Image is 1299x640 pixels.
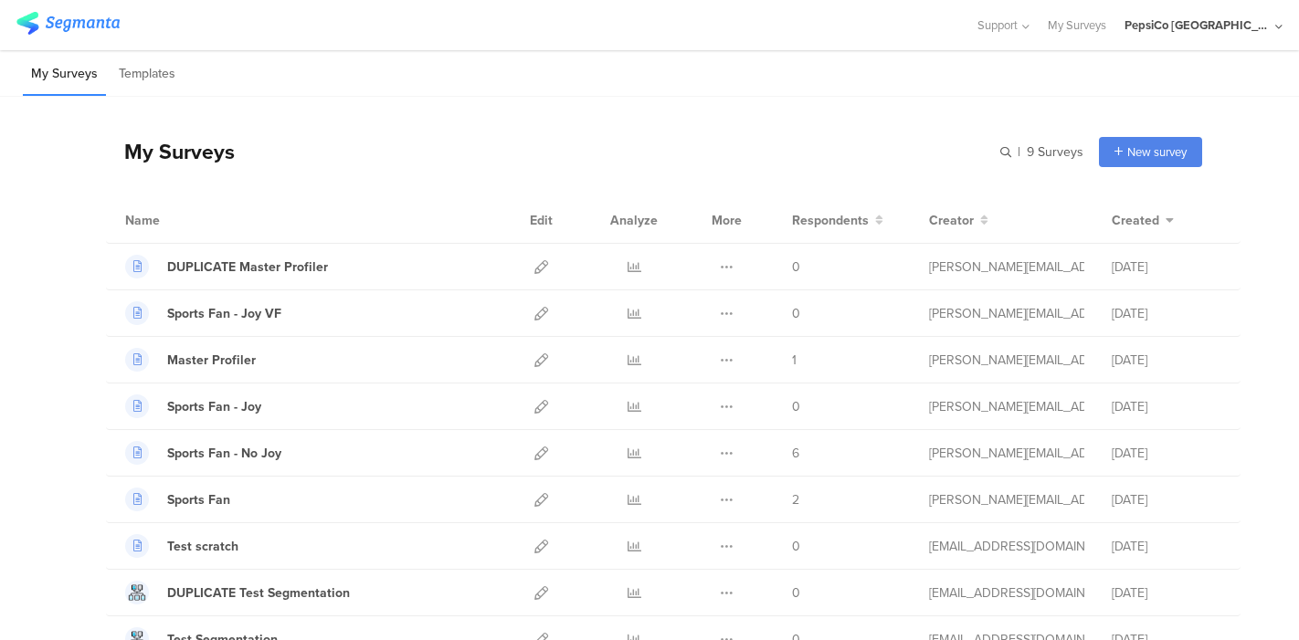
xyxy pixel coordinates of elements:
[792,211,883,230] button: Respondents
[929,211,974,230] span: Creator
[167,583,350,603] div: DUPLICATE Test Segmentation
[522,197,561,243] div: Edit
[1112,397,1221,416] div: [DATE]
[125,255,328,278] a: DUPLICATE Master Profiler
[23,53,106,96] li: My Surveys
[125,581,350,604] a: DUPLICATE Test Segmentation
[125,534,238,558] a: Test scratch
[1112,490,1221,509] div: [DATE]
[167,444,281,463] div: Sports Fan - No Joy
[125,488,230,511] a: Sports Fan
[1112,537,1221,556] div: [DATE]
[125,394,261,418] a: Sports Fan - Joy
[167,351,256,370] div: Master Profiler
[929,397,1084,416] div: ana.munoz@pepsico.com
[16,12,120,35] img: segmanta logo
[607,197,661,243] div: Analyze
[792,257,800,277] span: 0
[125,301,281,325] a: Sports Fan - Joy VF
[929,537,1084,556] div: shai@segmanta.com
[1112,304,1221,323] div: [DATE]
[792,211,869,230] span: Respondents
[1027,142,1083,162] span: 9 Surveys
[1127,143,1187,161] span: New survey
[125,348,256,372] a: Master Profiler
[125,441,281,465] a: Sports Fan - No Joy
[792,304,800,323] span: 0
[929,304,1084,323] div: ana.munoz@pepsico.com
[929,444,1084,463] div: ana.munoz@pepsico.com
[792,490,799,509] span: 2
[792,397,800,416] span: 0
[1112,211,1159,230] span: Created
[929,211,988,230] button: Creator
[977,16,1018,34] span: Support
[167,257,328,277] div: DUPLICATE Master Profiler
[929,490,1084,509] div: ana.munoz@pepsico.com
[1125,16,1271,34] div: PepsiCo [GEOGRAPHIC_DATA]
[929,583,1084,603] div: shai@segmanta.com
[125,211,235,230] div: Name
[792,537,800,556] span: 0
[1112,444,1221,463] div: [DATE]
[106,136,235,167] div: My Surveys
[792,351,797,370] span: 1
[707,197,746,243] div: More
[792,583,800,603] span: 0
[167,397,261,416] div: Sports Fan - Joy
[167,537,238,556] div: Test scratch
[1112,211,1174,230] button: Created
[167,304,281,323] div: Sports Fan - Joy VF
[792,444,799,463] span: 6
[929,257,1084,277] div: ana.munoz@pepsico.com
[111,53,184,96] li: Templates
[1112,583,1221,603] div: [DATE]
[929,351,1084,370] div: ana.munoz@pepsico.com
[1015,142,1023,162] span: |
[1112,257,1221,277] div: [DATE]
[167,490,230,509] div: Sports Fan
[1112,351,1221,370] div: [DATE]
